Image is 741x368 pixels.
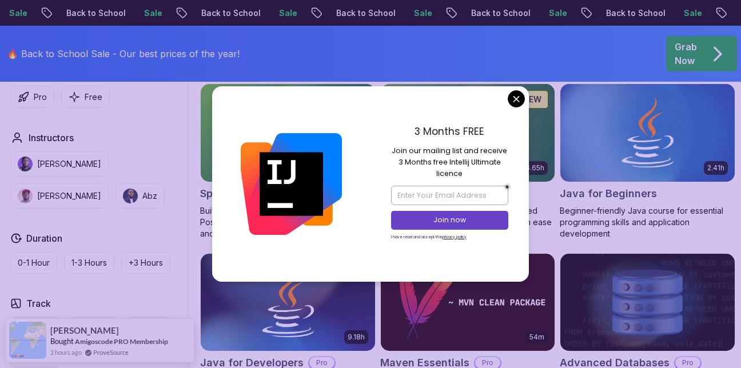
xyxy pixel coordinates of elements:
[37,158,101,170] p: [PERSON_NAME]
[121,252,170,274] button: +3 Hours
[10,317,61,339] button: Front End
[64,252,114,274] button: 1-3 Hours
[523,94,541,105] p: NEW
[560,186,657,202] h2: Java for Beginners
[50,347,82,357] span: 2 hours ago
[674,7,710,19] p: Sale
[18,157,33,171] img: instructor img
[26,231,62,245] h2: Duration
[115,183,165,209] button: instructor imgAbz
[560,254,735,351] img: Advanced Databases card
[61,86,110,108] button: Free
[596,7,674,19] p: Back to School
[85,91,102,103] p: Free
[71,257,107,269] p: 1-3 Hours
[29,131,74,145] h2: Instructors
[18,189,33,203] img: instructor img
[50,326,119,335] span: [PERSON_NAME]
[7,47,240,61] p: 🔥 Back to School Sale - Our best prices of the year!
[10,86,54,108] button: Pro
[380,83,556,228] a: Spring Data JPA card6.65hNEWSpring Data JPAProMaster database management, advanced querying, and ...
[560,205,735,239] p: Beginner-friendly Java course for essential programming skills and application development
[269,7,305,19] p: Sale
[129,257,163,269] p: +3 Hours
[191,7,269,19] p: Back to School
[560,84,735,181] img: Java for Beginners card
[125,317,173,339] button: Dev Ops
[404,7,440,19] p: Sale
[37,190,101,202] p: [PERSON_NAME]
[200,83,376,239] a: Spring Boot for Beginners card1.67hNEWSpring Boot for BeginnersBuild a CRUD API with Spring Boot ...
[381,84,555,182] img: Spring Data JPA card
[201,254,375,351] img: Java for Developers card
[10,151,109,177] button: instructor img[PERSON_NAME]
[326,7,404,19] p: Back to School
[142,190,157,202] p: Abz
[200,205,376,239] p: Build a CRUD API with Spring Boot and PostgreSQL database using Spring Data JPA and Spring AI
[560,83,735,239] a: Java for Beginners card2.41hJava for BeginnersBeginner-friendly Java course for essential program...
[26,297,51,310] h2: Track
[529,333,544,342] p: 54m
[675,40,697,67] p: Grab Now
[10,252,57,274] button: 0-1 Hour
[75,337,168,346] a: Amigoscode PRO Membership
[123,189,138,203] img: instructor img
[9,322,46,359] img: provesource social proof notification image
[50,337,74,346] span: Bought
[56,7,134,19] p: Back to School
[93,347,129,357] a: ProveSource
[34,91,47,103] p: Pro
[539,7,575,19] p: Sale
[68,317,118,339] button: Back End
[10,183,109,209] button: instructor img[PERSON_NAME]
[201,84,375,181] img: Spring Boot for Beginners card
[461,7,539,19] p: Back to School
[707,163,724,173] p: 2.41h
[525,163,544,173] p: 6.65h
[18,257,50,269] p: 0-1 Hour
[200,186,331,202] h2: Spring Boot for Beginners
[381,254,555,351] img: Maven Essentials card
[134,7,170,19] p: Sale
[348,333,365,342] p: 9.18h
